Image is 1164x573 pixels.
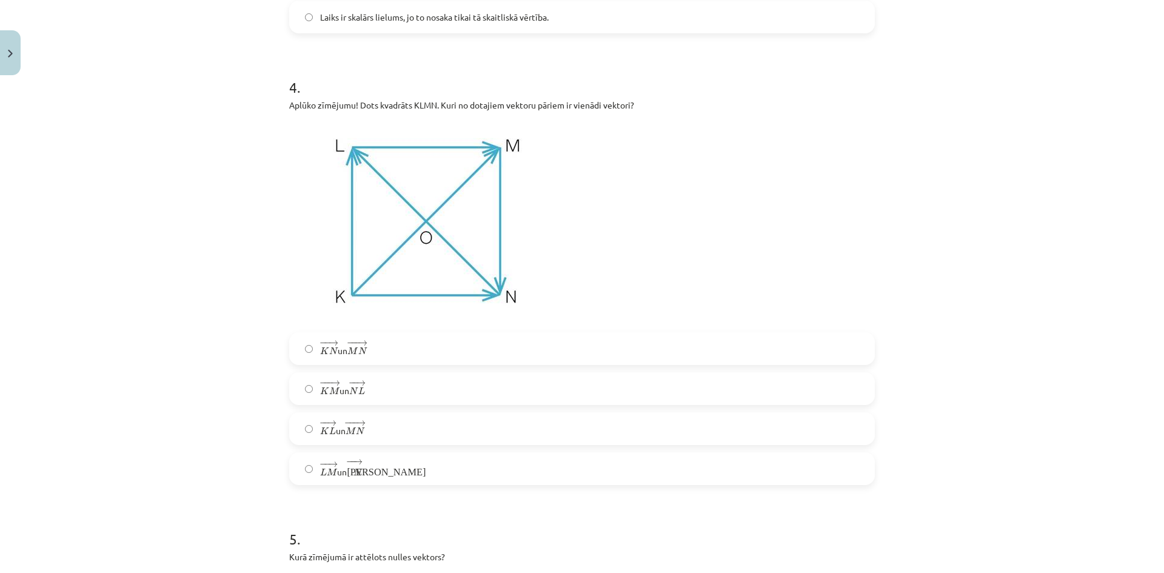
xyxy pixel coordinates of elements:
input: un [305,465,313,473]
span: [PERSON_NAME] [347,472,353,475]
span: N [358,347,367,355]
span: − [344,421,352,426]
span: − [324,341,327,346]
span: → [328,462,338,467]
span: − [346,460,354,465]
span: − [350,460,352,465]
span: − [319,341,327,346]
span: M [327,468,337,476]
p: Aplūko zīmējumu! Dots kvadrāts KLMN. Kuri no dotajiem vektoru pāriem ir vienādi vektori? [289,99,875,112]
span: un [320,420,365,437]
span: − [347,341,355,346]
input: un [305,385,313,393]
input: Laiks ir skalārs lielums, jo to nosaka tikai tā skaitliskā vērtība. [305,13,313,21]
span: N [356,427,364,435]
span: L [320,468,327,476]
span: M [347,347,358,355]
span: N [329,347,338,355]
span: → [353,460,363,465]
span: un [320,380,365,397]
span: − [319,462,327,467]
span: L [358,387,365,395]
span: − [323,421,324,426]
span: Laiks ir skalārs lielums, jo to nosaka tikai tā skaitliskā vērtība. [320,11,549,24]
input: un [305,425,313,433]
span: un [320,340,367,357]
span: −− [349,421,354,426]
span: − [349,381,356,386]
span: → [330,381,340,386]
span: → [358,341,367,346]
span: K [320,387,329,395]
img: icon-close-lesson-0947bae3869378f0d4975bcd49f059093ad1ed9edebbc8119c70593378902aed.svg [8,50,13,58]
span: − [324,462,327,467]
span: K [320,347,329,355]
span: K [320,427,329,435]
span: − [319,421,327,426]
span: → [356,421,366,426]
span: −− [350,341,356,346]
span: − [319,381,327,386]
span: M [346,427,356,435]
span: −− [323,381,329,386]
input: un [305,345,313,353]
span: M [329,387,339,395]
span: L [329,427,336,435]
p: Kurā zīmējumā ir attēlots nulles vektors? [289,551,875,563]
span: → [327,421,336,426]
span: → [329,341,338,346]
span: − [352,381,353,386]
h1: 4 . [289,58,875,95]
span: un [320,459,362,478]
span: N [353,468,362,476]
span: N [349,387,358,395]
h1: 5 . [289,509,875,547]
span: → [356,381,366,386]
